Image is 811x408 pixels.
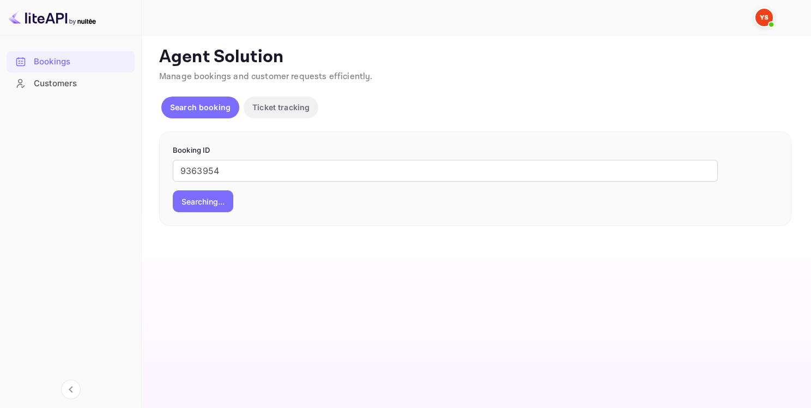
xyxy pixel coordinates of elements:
p: Agent Solution [159,46,791,68]
div: Bookings [7,51,135,73]
div: Bookings [34,56,129,68]
p: Search booking [170,101,231,113]
input: Enter Booking ID (e.g., 63782194) [173,160,718,182]
a: Bookings [7,51,135,71]
div: Customers [7,73,135,94]
span: Manage bookings and customer requests efficiently. [159,71,373,82]
p: Booking ID [173,145,778,156]
div: Customers [34,77,129,90]
img: Yandex Support [755,9,773,26]
img: LiteAPI logo [9,9,96,26]
button: Searching... [173,190,233,212]
button: Collapse navigation [61,380,81,399]
p: Ticket tracking [252,101,310,113]
a: Customers [7,73,135,93]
